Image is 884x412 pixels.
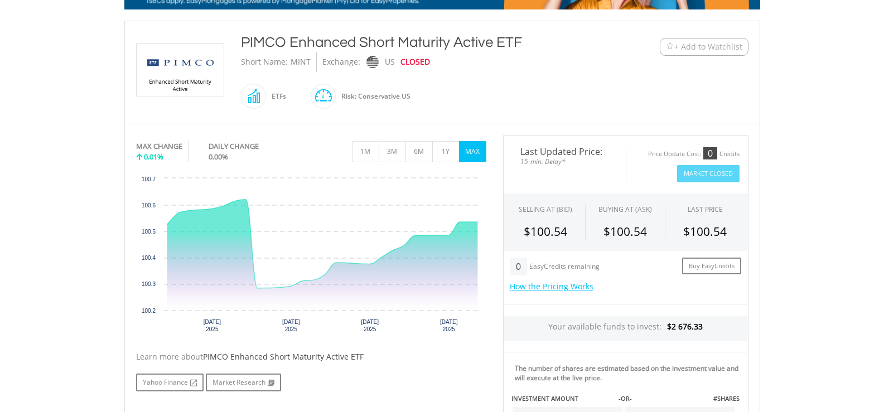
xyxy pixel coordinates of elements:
[361,319,379,332] text: [DATE] 2025
[209,141,296,152] div: DAILY CHANGE
[136,173,486,340] svg: Interactive chart
[400,52,430,72] div: CLOSED
[682,258,741,275] a: Buy EasyCredits
[379,141,406,162] button: 3M
[141,308,155,314] text: 100.2
[703,147,717,159] div: 0
[405,141,433,162] button: 6M
[141,176,155,182] text: 100.7
[648,150,701,158] div: Price Update Cost:
[241,32,591,52] div: PIMCO Enhanced Short Maturity Active ETF
[440,319,458,332] text: [DATE] 2025
[504,316,748,341] div: Your available funds to invest:
[266,83,286,110] div: ETFs
[385,52,395,72] div: US
[241,52,288,72] div: Short Name:
[203,351,364,362] span: PIMCO Enhanced Short Maturity Active ETF
[674,41,742,52] span: + Add to Watchlist
[136,173,486,340] div: Chart. Highcharts interactive chart.
[603,224,647,239] span: $100.54
[336,83,410,110] div: Risk: Conservative US
[136,141,182,152] div: MAX CHANGE
[677,165,740,182] button: Market Closed
[660,38,748,56] button: Watchlist + Add to Watchlist
[512,147,617,156] span: Last Updated Price:
[619,394,632,403] label: -OR-
[510,258,527,275] div: 0
[713,394,740,403] label: #SHARES
[598,205,652,214] span: BUYING AT (ASK)
[524,224,567,239] span: $100.54
[136,351,486,362] div: Learn more about
[510,281,593,292] a: How the Pricing Works
[136,374,204,391] a: Yahoo Finance
[519,205,572,214] div: SELLING AT (BID)
[291,52,311,72] div: MINT
[688,205,723,214] div: LAST PRICE
[141,255,155,261] text: 100.4
[206,374,281,391] a: Market Research
[141,281,155,287] text: 100.3
[719,150,740,158] div: Credits
[529,263,600,272] div: EasyCredits remaining
[138,44,222,96] img: EQU.US.MINT.png
[203,319,221,332] text: [DATE] 2025
[432,141,460,162] button: 1Y
[366,56,378,69] img: nasdaq.png
[282,319,300,332] text: [DATE] 2025
[322,52,360,72] div: Exchange:
[683,224,727,239] span: $100.54
[144,152,163,162] span: 0.01%
[352,141,379,162] button: 1M
[512,156,617,167] span: 15-min. Delay*
[459,141,486,162] button: MAX
[666,42,674,51] img: Watchlist
[515,363,743,382] div: The number of shares are estimated based on the investment value and will execute at the live price.
[141,229,155,235] text: 100.5
[511,394,578,403] label: INVESTMENT AMOUNT
[667,321,703,332] span: $2 676.33
[209,152,228,162] span: 0.00%
[141,202,155,209] text: 100.6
